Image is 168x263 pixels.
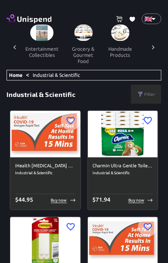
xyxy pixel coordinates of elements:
[15,162,76,170] h6: iHealth [MEDICAL_DATA] Antigen Rapid Test, 1 Pack, 5 Tests Total, FDA [GEOGRAPHIC_DATA] Authorize...
[7,90,75,99] p: Industrial & Scientific
[128,198,144,204] p: Buy now
[74,25,93,41] img: Grocery & Gourmet Food
[15,197,33,203] span: $ 44.95
[51,198,67,204] p: Buy now
[93,170,153,176] span: Industrial & Scientific
[30,25,54,41] img: Entertainment Collectibles
[65,41,102,69] button: grocery & gourmet food
[9,72,22,78] a: Home
[33,72,80,78] a: Industrial & Scientific
[144,91,155,97] p: Filter
[15,170,76,176] span: Industrial & Scientific
[102,41,139,63] button: handmade products
[88,111,158,157] img: Charmin Ultra Gentle Toilet Paper, 36 Mega Rolls = 144 Regular Rolls image
[93,197,111,203] span: $ 71.94
[10,111,81,157] img: iHealth COVID-19 Antigen Rapid Test, 1 Pack, 5 Tests Total, FDA EUA Authorized OTC at-Home Self T...
[142,13,161,24] div: 🇬🇧
[19,41,65,63] button: entertainment collectibles
[144,14,148,24] p: 🇬🇧
[7,70,161,81] div: <
[93,162,153,170] h6: Charmin Ultra Gentle Toilet Paper, 36 Mega Rolls = 144 Regular Rolls
[111,25,130,41] img: Handmade Products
